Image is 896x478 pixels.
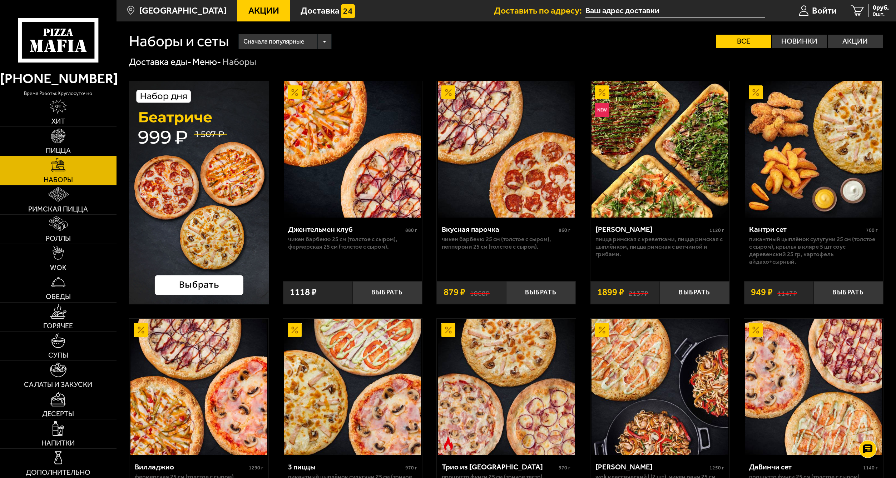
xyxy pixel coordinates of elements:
[139,6,227,15] span: [GEOGRAPHIC_DATA]
[494,6,585,15] span: Доставить по адресу:
[716,35,771,48] label: Все
[749,235,878,265] p: Пикантный цыплёнок сулугуни 25 см (толстое с сыром), крылья в кляре 5 шт соус деревенский 25 гр, ...
[283,81,422,218] a: АкционныйДжентельмен клуб
[130,319,267,455] img: Вилладжио
[288,85,302,99] img: Акционный
[438,319,575,455] img: Трио из Рио
[813,281,883,304] button: Выбрать
[50,264,66,271] span: WOK
[46,147,71,154] span: Пицца
[590,319,729,455] a: АкционныйВилла Капри
[441,323,455,337] img: Акционный
[749,323,763,337] img: Акционный
[46,293,71,300] span: Обеды
[745,81,882,218] img: Кантри сет
[559,227,570,233] span: 860 г
[745,319,882,455] img: ДаВинчи сет
[290,288,317,297] span: 1118 ₽
[595,85,609,99] img: Акционный
[134,323,148,337] img: Акционный
[248,6,279,15] span: Акции
[590,81,729,218] a: АкционныйНовинкаМама Миа
[284,319,421,455] img: 3 пиццы
[744,319,883,455] a: АкционныйДаВинчи сет
[24,381,92,388] span: Салаты и закуски
[873,4,889,11] span: 0 руб.
[28,205,88,213] span: Римская пицца
[442,235,570,250] p: Чикен Барбекю 25 см (толстое с сыром), Пепперони 25 см (толстое с сыром).
[595,462,708,471] div: [PERSON_NAME]
[284,81,421,218] img: Джентельмен клуб
[441,437,455,450] img: Острое блюдо
[749,225,864,234] div: Кантри сет
[51,118,65,125] span: Хит
[129,319,268,455] a: АкционныйВилладжио
[46,235,71,242] span: Роллы
[442,225,557,234] div: Вкусная парочка
[129,34,229,49] h1: Наборы и сеты
[405,227,417,233] span: 880 г
[243,33,305,51] span: Сначала популярные
[48,352,68,359] span: Супы
[283,319,422,455] a: Акционный3 пиццы
[595,323,609,337] img: Акционный
[129,56,191,68] a: Доставка еды-
[352,281,422,304] button: Выбрать
[135,462,247,471] div: Вилладжио
[405,465,417,471] span: 970 г
[812,6,837,15] span: Войти
[249,465,263,471] span: 1290 г
[470,288,490,297] s: 1068 ₽
[709,465,724,471] span: 1250 г
[591,81,728,218] img: Мама Миа
[301,6,340,15] span: Доставка
[41,439,75,447] span: Напитки
[772,35,827,48] label: Новинки
[559,465,570,471] span: 970 г
[709,227,724,233] span: 1120 г
[26,469,90,476] span: Дополнительно
[444,288,465,297] span: 879 ₽
[749,462,861,471] div: ДаВинчи сет
[595,225,708,234] div: [PERSON_NAME]
[437,319,576,455] a: АкционныйОстрое блюдоТрио из Рио
[288,225,403,234] div: Джентельмен клуб
[751,288,773,297] span: 949 ₽
[629,288,648,297] s: 2137 ₽
[866,227,878,233] span: 700 г
[828,35,883,48] label: Акции
[591,319,728,455] img: Вилла Капри
[438,81,575,218] img: Вкусная парочка
[660,281,729,304] button: Выбрать
[442,462,557,471] div: Трио из [GEOGRAPHIC_DATA]
[437,81,576,218] a: АкционныйВкусная парочка
[744,81,883,218] a: АкционныйКантри сет
[506,281,575,304] button: Выбрать
[192,56,221,68] a: Меню-
[44,176,73,183] span: Наборы
[288,235,417,250] p: Чикен Барбекю 25 см (толстое с сыром), Фермерская 25 см (толстое с сыром).
[777,288,797,297] s: 1147 ₽
[43,322,73,329] span: Горячее
[597,288,624,297] span: 1899 ₽
[288,462,403,471] div: 3 пиццы
[863,465,878,471] span: 1140 г
[42,410,74,417] span: Десерты
[441,85,455,99] img: Акционный
[222,56,256,68] div: Наборы
[873,11,889,17] span: 0 шт.
[341,4,355,18] img: 15daf4d41897b9f0e9f617042186c801.svg
[595,235,724,258] p: Пицца Римская с креветками, Пицца Римская с цыплёнком, Пицца Римская с ветчиной и грибами.
[749,85,763,99] img: Акционный
[288,323,302,337] img: Акционный
[595,103,609,117] img: Новинка
[585,4,764,18] input: Ваш адрес доставки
